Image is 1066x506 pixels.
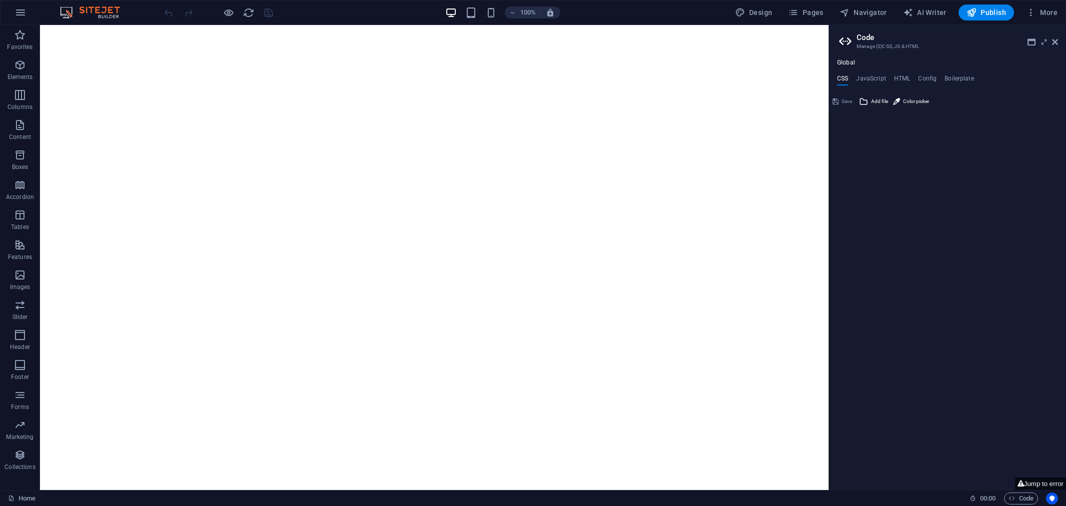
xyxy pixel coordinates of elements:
[1004,492,1038,504] button: Code
[1026,7,1058,17] span: More
[243,7,254,18] i: Reload page
[784,4,827,20] button: Pages
[12,313,28,321] p: Slider
[1046,492,1058,504] button: Usercentrics
[1015,477,1066,490] button: Jump to error
[899,4,951,20] button: AI Writer
[837,75,848,86] h4: CSS
[7,73,33,81] p: Elements
[959,4,1014,20] button: Publish
[6,433,33,441] p: Marketing
[837,59,855,67] h4: Global
[840,7,887,17] span: Navigator
[11,403,29,411] p: Forms
[242,6,254,18] button: reload
[731,4,777,20] div: Design (Ctrl+Alt+Y)
[735,7,773,17] span: Design
[918,75,937,86] h4: Config
[8,492,35,504] a: Click to cancel selection. Double-click to open Pages
[222,6,234,18] button: Click here to leave preview mode and continue editing
[903,95,929,107] span: Color picker
[857,33,1058,42] h2: Code
[856,75,886,86] h4: JavaScript
[836,4,891,20] button: Navigator
[1022,4,1062,20] button: More
[980,492,996,504] span: 00 00
[4,463,35,471] p: Collections
[871,95,888,107] span: Add file
[731,4,777,20] button: Design
[9,133,31,141] p: Content
[11,223,29,231] p: Tables
[858,95,890,107] button: Add file
[6,193,34,201] p: Accordion
[903,7,947,17] span: AI Writer
[894,75,911,86] h4: HTML
[1009,492,1034,504] span: Code
[505,6,540,18] button: 100%
[788,7,823,17] span: Pages
[967,7,1006,17] span: Publish
[12,163,28,171] p: Boxes
[10,283,30,291] p: Images
[546,8,555,17] i: On resize automatically adjust zoom level to fit chosen device.
[11,373,29,381] p: Footer
[945,75,974,86] h4: Boilerplate
[892,95,931,107] button: Color picker
[7,103,32,111] p: Columns
[520,6,536,18] h6: 100%
[7,43,32,51] p: Favorites
[57,6,132,18] img: Editor Logo
[970,492,996,504] h6: Session time
[10,343,30,351] p: Header
[8,253,32,261] p: Features
[987,494,989,502] span: :
[857,42,1038,51] h3: Manage (S)CSS, JS & HTML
